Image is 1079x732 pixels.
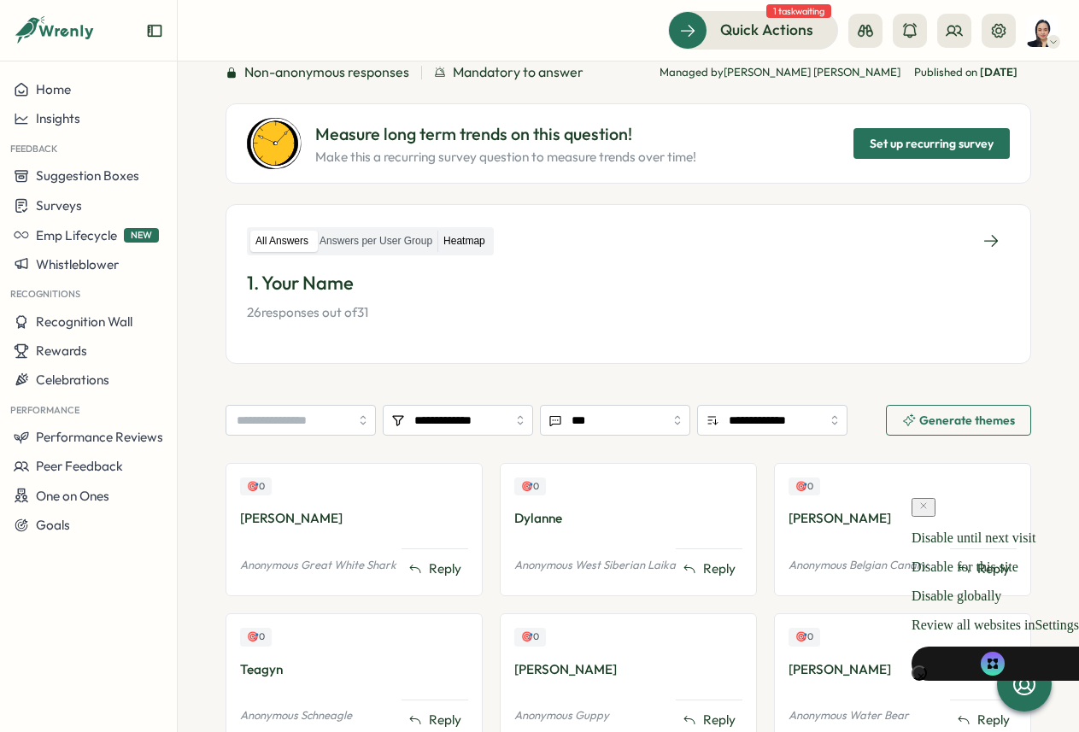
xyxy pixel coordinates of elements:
[919,414,1015,426] span: Generate themes
[244,61,409,83] span: Non-anonymous responses
[789,558,928,573] p: Anonymous Belgian Canary
[720,19,813,41] span: Quick Actions
[36,110,80,126] span: Insights
[724,65,900,79] span: [PERSON_NAME] [PERSON_NAME]
[514,558,676,573] p: Anonymous West Siberian Laika
[240,477,272,495] div: Upvotes
[789,660,1017,679] div: [PERSON_NAME]
[914,65,1017,80] span: Published on
[315,121,696,148] p: Measure long term trends on this question!
[240,628,272,646] div: Upvotes
[429,711,461,729] span: Reply
[853,128,1010,159] button: Set up recurring survey
[660,65,900,80] p: Managed by
[789,708,909,723] p: Anonymous Water Bear
[36,429,163,445] span: Performance Reviews
[36,372,109,388] span: Celebrations
[36,227,117,243] span: Emp Lifecycle
[870,129,994,158] span: Set up recurring survey
[36,197,82,214] span: Surveys
[250,231,314,252] label: All Answers
[240,708,352,723] p: Anonymous Schneagle
[789,509,1017,528] div: [PERSON_NAME]
[36,313,132,330] span: Recognition Wall
[36,343,87,359] span: Rewards
[36,256,119,272] span: Whistleblower
[703,559,736,578] span: Reply
[36,167,139,184] span: Suggestion Boxes
[36,81,71,97] span: Home
[789,477,820,495] div: Upvotes
[977,711,1010,729] span: Reply
[668,11,838,49] button: Quick Actions
[514,708,609,723] p: Anonymous Guppy
[36,517,70,533] span: Goals
[789,628,820,646] div: Upvotes
[240,660,468,679] div: Teagyn
[676,556,742,582] button: Reply
[315,148,696,167] p: Make this a recurring survey question to measure trends over time!
[514,477,546,495] div: Upvotes
[429,559,461,578] span: Reply
[886,405,1031,436] button: Generate themes
[514,628,546,646] div: Upvotes
[980,65,1017,79] span: [DATE]
[703,711,736,729] span: Reply
[314,231,437,252] label: Answers per User Group
[453,61,583,83] span: Mandatory to answer
[146,22,163,39] button: Expand sidebar
[36,488,109,504] span: One on Ones
[514,660,742,679] div: [PERSON_NAME]
[240,558,396,573] p: Anonymous Great White Shark
[247,270,1010,296] p: 1. Your Name
[514,509,742,528] div: Dylanne
[438,231,490,252] label: Heatmap
[124,228,159,243] span: NEW
[247,303,1010,322] p: 26 responses out of 31
[402,556,468,582] button: Reply
[36,458,123,474] span: Peer Feedback
[240,509,468,528] div: [PERSON_NAME]
[766,4,831,18] span: 1 task waiting
[1026,15,1058,47] img: Dove Tugadi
